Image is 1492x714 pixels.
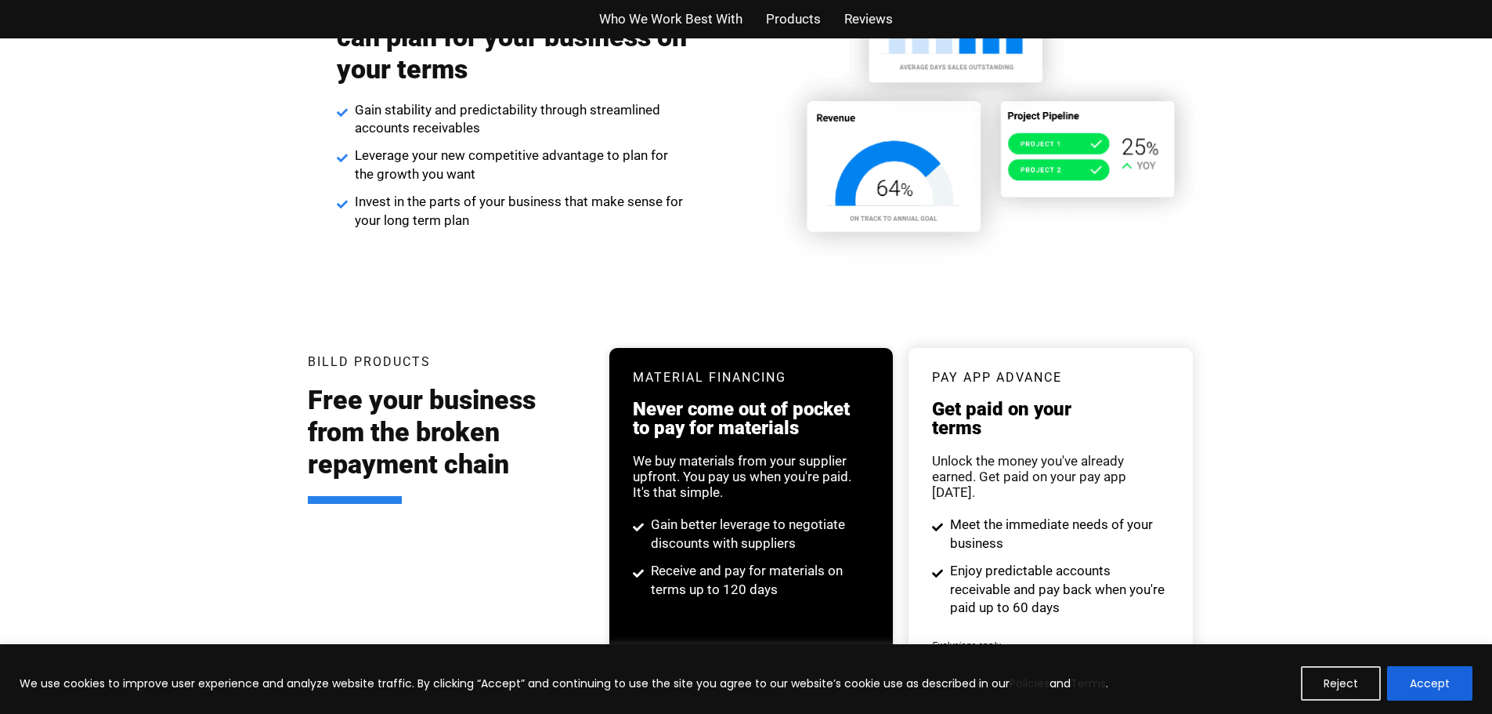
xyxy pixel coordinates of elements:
span: Invest in the parts of your business that make sense for your long term plan [351,193,690,230]
a: Who We Work Best With [599,8,742,31]
h2: Free your business from the broken repayment chain [308,384,587,503]
span: Enjoy predictable accounts receivable and pay back when you're paid up to 60 days [946,562,1169,618]
span: Meet the immediate needs of your business [946,516,1169,553]
a: Policies [1010,676,1049,691]
a: Products [766,8,821,31]
span: Receive and pay for materials on terms up to 120 days [647,562,870,600]
a: Terms [1071,676,1106,691]
button: Reject [1301,666,1381,701]
div: We buy materials from your supplier upfront. You pay us when you're paid. It's that simple. [633,453,869,500]
p: We use cookies to improve user experience and analyze website traffic. By clicking “Accept” and c... [20,674,1108,693]
button: Accept [1387,666,1472,701]
a: Reviews [844,8,893,31]
h3: Never come out of pocket to pay for materials [633,400,869,437]
h3: pay app advance [932,371,1169,384]
span: Exclusions apply. [932,640,1002,651]
span: Gain better leverage to negotiate discounts with suppliers [647,516,870,553]
h3: Material Financing [633,371,869,384]
div: Unlock the money you've already earned. Get paid on your pay app [DATE]. [932,453,1169,500]
h3: Billd Products [308,356,431,368]
span: Gain stability and predictability through streamlined accounts receivables [351,101,690,139]
span: Leverage your new competitive advantage to plan for the growth you want [351,147,690,184]
h3: Get paid on your terms [932,400,1169,437]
